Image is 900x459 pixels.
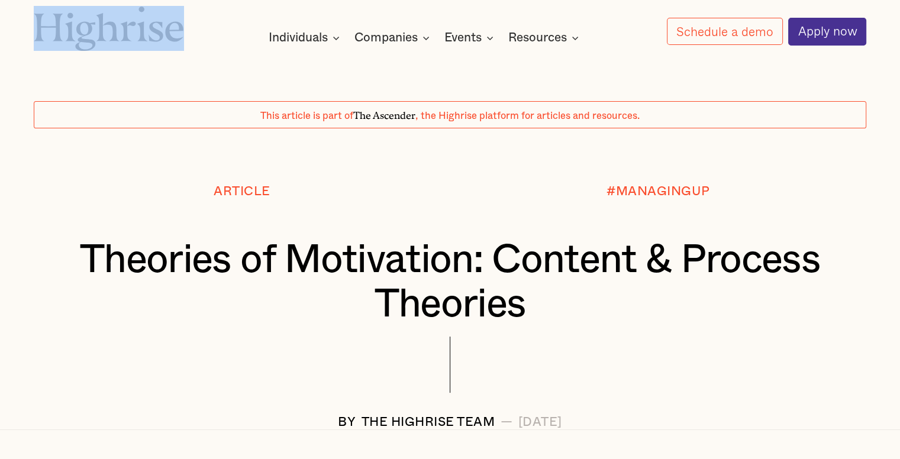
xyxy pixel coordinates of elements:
[338,415,356,429] div: BY
[518,415,562,429] div: [DATE]
[415,111,640,121] span: , the Highrise platform for articles and resources.
[508,31,567,45] div: Resources
[501,415,513,429] div: —
[607,185,710,199] div: #MANAGINGUP
[214,185,270,199] div: Article
[362,415,495,429] div: The Highrise Team
[444,31,497,45] div: Events
[69,238,832,326] h1: Theories of Motivation: Content & Process Theories
[788,18,866,46] a: Apply now
[269,31,328,45] div: Individuals
[354,31,418,45] div: Companies
[354,31,433,45] div: Companies
[260,111,353,121] span: This article is part of
[444,31,482,45] div: Events
[508,31,582,45] div: Resources
[34,6,184,51] img: Highrise logo
[269,31,343,45] div: Individuals
[353,108,415,119] span: The Ascender
[667,18,783,45] a: Schedule a demo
